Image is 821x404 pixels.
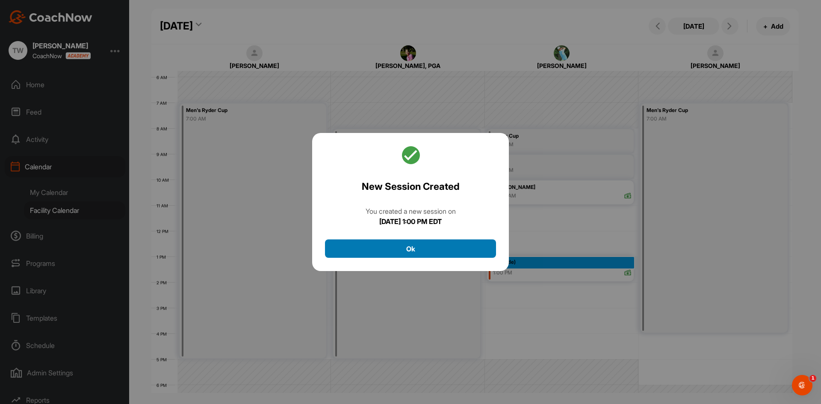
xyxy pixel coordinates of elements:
span: 1 [809,375,816,382]
button: Ok [325,239,496,258]
h2: New Session Created [362,179,460,194]
div: You created a new session on [366,206,456,216]
b: [DATE] 1:00 PM EDT [379,217,442,226]
iframe: Intercom live chat [792,375,812,395]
